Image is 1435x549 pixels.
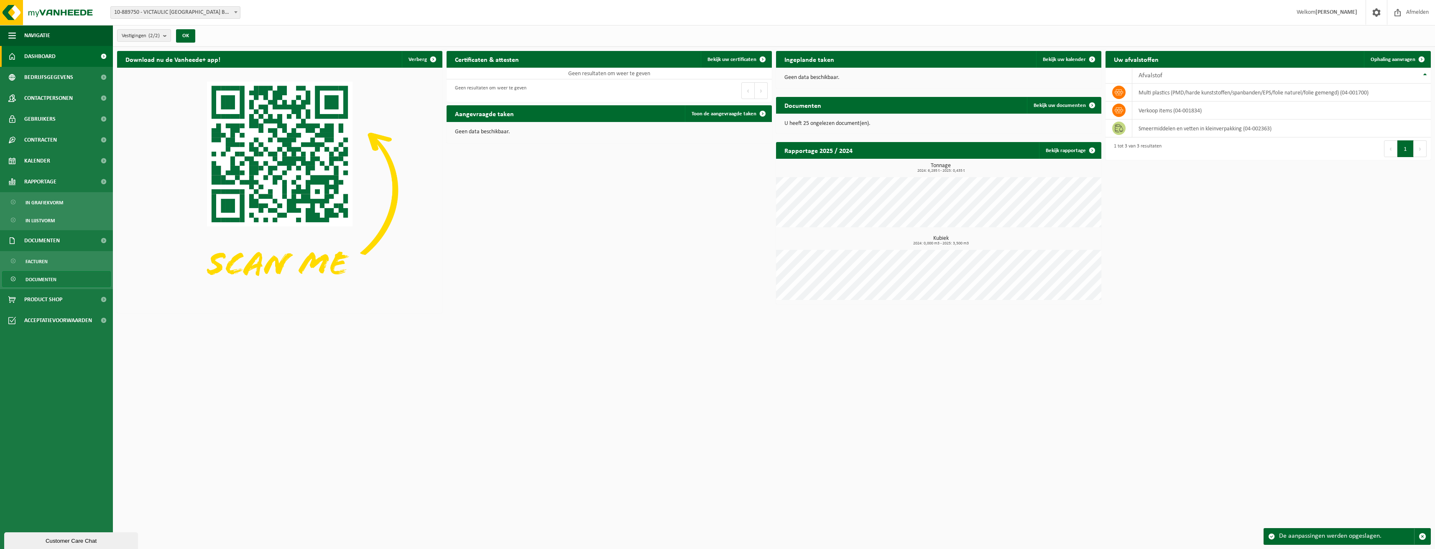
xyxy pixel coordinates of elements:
[1039,142,1101,159] a: Bekijk rapportage
[148,33,160,38] count: (2/2)
[447,68,772,79] td: Geen resultaten om weer te geven
[24,310,92,331] span: Acceptatievoorwaarden
[24,46,56,67] span: Dashboard
[1132,119,1431,137] td: smeermiddelen en vetten in kleinverpakking (04-002363)
[451,81,526,100] div: Geen resultaten om weer te geven
[26,195,63,211] span: In grafiekvorm
[776,142,861,158] h2: Rapportage 2025 / 2024
[784,121,1093,127] p: U heeft 25 ongelezen document(en).
[1279,529,1414,544] div: De aanpassingen werden opgeslagen.
[26,272,56,287] span: Documenten
[741,82,755,99] button: Previous
[776,97,830,113] h2: Documenten
[1364,51,1430,68] a: Ophaling aanvragen
[24,171,56,192] span: Rapportage
[780,236,1101,246] h3: Kubiek
[24,25,50,46] span: Navigatie
[455,129,763,135] p: Geen data beschikbaar.
[24,67,73,88] span: Bedrijfsgegevens
[1139,72,1162,79] span: Afvalstof
[26,254,48,269] span: Facturen
[24,130,57,150] span: Contracten
[409,57,427,62] span: Verberg
[776,51,843,67] h2: Ingeplande taken
[1414,140,1427,157] button: Next
[1027,97,1101,114] a: Bekijk uw documenten
[24,109,56,130] span: Gebruikers
[1110,140,1162,158] div: 1 tot 3 van 3 resultaten
[755,82,768,99] button: Next
[1034,103,1086,108] span: Bekijk uw documenten
[701,51,771,68] a: Bekijk uw certificaten
[117,51,229,67] h2: Download nu de Vanheede+ app!
[402,51,442,68] button: Verberg
[1132,102,1431,119] td: verkoop items (04-001834)
[2,194,111,210] a: In grafiekvorm
[26,213,55,229] span: In lijstvorm
[110,6,240,19] span: 10-889750 - VICTAULIC EUROPE BV - NAZARETH
[1384,140,1397,157] button: Previous
[692,111,756,117] span: Toon de aangevraagde taken
[24,289,62,310] span: Product Shop
[2,271,111,287] a: Documenten
[1371,57,1415,62] span: Ophaling aanvragen
[1132,84,1431,102] td: multi plastics (PMD/harde kunststoffen/spanbanden/EPS/folie naturel/folie gemengd) (04-001700)
[4,531,140,549] iframe: chat widget
[24,230,60,251] span: Documenten
[447,51,527,67] h2: Certificaten & attesten
[117,68,442,312] img: Download de VHEPlus App
[176,29,195,43] button: OK
[1106,51,1167,67] h2: Uw afvalstoffen
[111,7,240,18] span: 10-889750 - VICTAULIC EUROPE BV - NAZARETH
[780,163,1101,173] h3: Tonnage
[780,241,1101,246] span: 2024: 0,000 m3 - 2025: 3,500 m3
[784,75,1093,81] p: Geen data beschikbaar.
[24,88,73,109] span: Contactpersonen
[2,212,111,228] a: In lijstvorm
[707,57,756,62] span: Bekijk uw certificaten
[1036,51,1101,68] a: Bekijk uw kalender
[1397,140,1414,157] button: 1
[685,105,771,122] a: Toon de aangevraagde taken
[1043,57,1086,62] span: Bekijk uw kalender
[117,29,171,42] button: Vestigingen(2/2)
[1315,9,1357,15] strong: [PERSON_NAME]
[122,30,160,42] span: Vestigingen
[447,105,522,122] h2: Aangevraagde taken
[24,150,50,171] span: Kalender
[780,169,1101,173] span: 2024: 6,295 t - 2025: 0,435 t
[2,253,111,269] a: Facturen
